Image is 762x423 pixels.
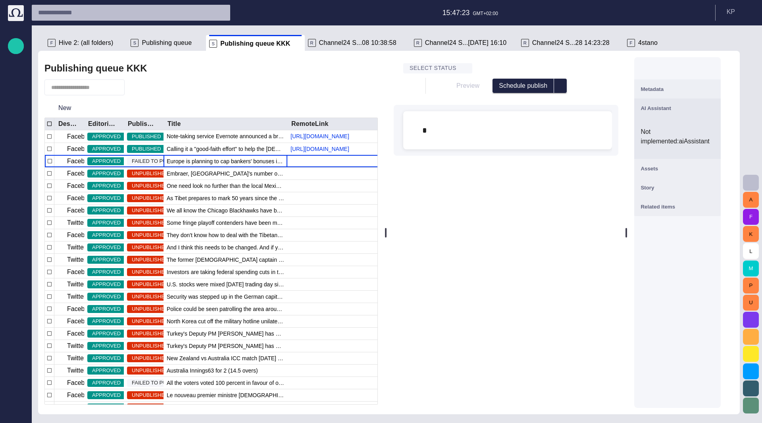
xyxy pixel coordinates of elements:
span: UNPUBLISHED [127,207,173,214]
button: Story [634,178,721,197]
div: AI Assistant [8,259,24,275]
span: APPROVED [87,157,125,165]
button: Assets [634,159,721,178]
span: FAILED TO PUBLISH [127,157,186,165]
div: F4stano [624,35,672,51]
p: K P [727,7,735,17]
span: APPROVED [87,342,125,350]
ul: main menu [8,69,24,291]
span: UNPUBLISHED [127,317,173,325]
button: M [743,261,759,276]
p: Social Media [11,215,21,223]
button: Metadata [634,79,721,99]
p: Facebook [67,169,95,178]
p: Twitter [67,366,86,375]
p: Twitter [67,218,86,228]
p: S [209,40,217,48]
button: KP [720,5,757,19]
div: Octopus [8,275,24,291]
p: Twitter [67,255,86,265]
span: Metadata [641,86,664,92]
span: Octopus [11,278,21,288]
span: UNPUBLISHED [127,170,173,178]
p: Facebook [67,193,95,203]
span: UNPUBLISHED [127,182,173,190]
p: My OctopusX [11,199,21,207]
p: Not implemented: aiAssistant [641,127,714,146]
span: My OctopusX [11,199,21,209]
span: UNPUBLISHED [127,256,173,264]
button: P [743,278,759,294]
a: [URL][DOMAIN_NAME] [287,145,352,153]
div: RemoteLink [291,120,329,128]
span: [PERSON_NAME]'s media (playout) [11,183,21,193]
span: APPROVED [87,194,125,202]
div: Title [167,120,181,128]
span: Some fringe playoff contenders have been making some moves lately, finding their groove in the se... [167,219,284,227]
span: APPROVED [87,391,125,399]
span: One need look no further than the local Mexican stand to find a soggy taco or the corner delivery... [167,182,284,190]
span: PUBLISHED [127,133,166,141]
span: U.S. stocks were mixed Monday, the first trading day since the so-called sequester went into effe... [167,280,284,288]
p: Facebook [67,267,95,277]
div: SPublishing queue KKK [206,35,304,51]
div: RChannel24 S...[DATE] 16:10 [411,35,518,51]
p: Media-test with filter [11,167,21,175]
span: APPROVED [87,305,125,313]
span: Assets [641,166,658,172]
p: 15:47:23 [443,8,470,18]
div: [URL][DOMAIN_NAME] [8,243,24,259]
span: Security was stepped up in the German capital on Sunday (February 22) [167,293,284,301]
p: [URL][DOMAIN_NAME] [11,247,21,255]
span: Publishing queue [11,104,21,113]
p: Facebook [67,181,95,191]
img: Octopus News Room [8,5,24,21]
p: Administration [11,151,21,159]
p: Twitter [67,353,86,363]
span: Editorial Admin [11,231,21,240]
span: UNPUBLISHED [127,293,173,301]
p: Media [11,135,21,143]
span: Story [641,185,654,191]
span: Related items [641,204,675,210]
span: APPROVED [87,317,125,325]
button: K [743,226,759,242]
p: Facebook [67,304,95,314]
p: Facebook [67,390,95,400]
span: APPROVED [87,293,125,301]
span: North Korea cut off the military hotline unilaterally today as a prot [167,317,284,325]
span: UNPUBLISHED [127,194,173,202]
span: Embraer, Brazil's number one exporter of manufactured goods, [167,170,284,178]
span: APPROVED [87,367,125,375]
div: RChannel24 S...28 14:23:28 [518,35,624,51]
span: PUBLISHED [127,145,166,153]
div: Media [8,132,24,148]
p: R [414,39,422,47]
span: APPROVED [87,330,125,338]
div: Publishing status [128,120,157,128]
span: [URL][DOMAIN_NAME] [11,247,21,256]
div: RChannel24 S...08 10:38:58 [305,35,411,51]
p: Facebook [67,329,95,338]
span: FAILED TO PUBLISH [127,379,186,387]
span: Note-taking service Evernote announced a breach on their network today, and has instituted a serv... [167,132,284,140]
p: Twitter [67,341,86,351]
p: Publishing queue KKK [11,120,21,127]
span: Australia Innings63 for 2 (14.5 overs) [167,367,258,375]
span: Social Media [11,215,21,224]
span: Media [11,135,21,145]
span: Calling it a "good-faith effort" to help the Egyptian people, U.S. Secretary of State John Kerry ... [167,145,284,153]
span: APPROVED [87,219,125,227]
span: Turkey's Deputy PM Bulent Arinc has apologised to protesters injured in demonstrations opposing t... [167,330,284,338]
span: APPROVED [87,268,125,276]
span: UNPUBLISHED [127,391,173,399]
p: Facebook [67,144,95,154]
span: UNPUBLISHED [127,243,173,251]
span: Publishing queue [142,39,192,47]
span: Publishing queue KKK [220,40,290,48]
span: Channel24 S...28 14:23:28 [532,39,610,47]
p: Facebook [67,206,95,215]
div: FHive 2: (all folders) [44,35,127,51]
span: All the voters voted 100 percent in favour of our great lead [167,379,284,387]
span: APPROVED [87,182,125,190]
